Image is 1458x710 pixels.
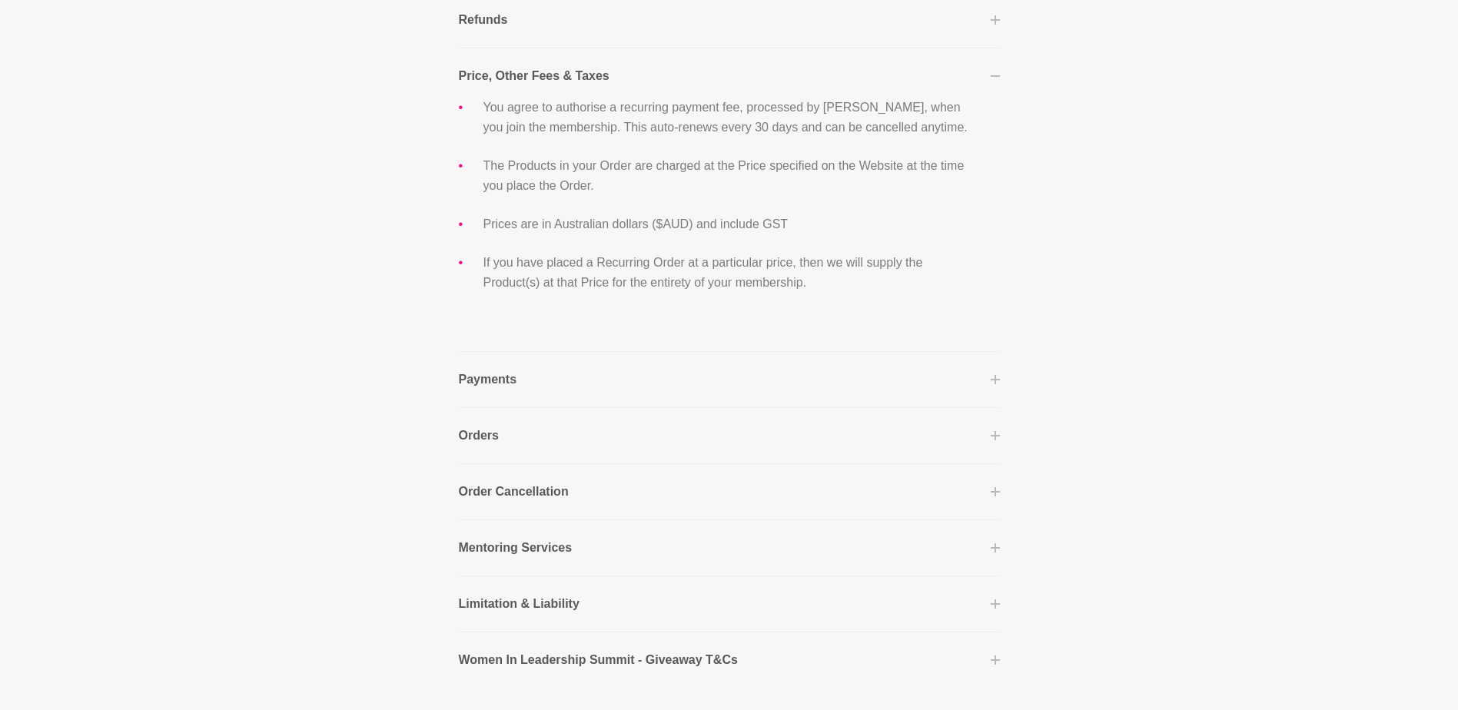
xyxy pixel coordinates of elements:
[459,426,499,445] p: Orders
[459,483,569,501] p: Order Cancellation
[483,156,975,196] li: The Products in your Order are charged at the Price specified on the Website at the time you plac...
[483,98,975,138] li: You agree to authorise a recurring payment fee, processed by [PERSON_NAME], when you join the mem...
[483,253,975,293] li: If you have placed a Recurring Order at a particular price, then we will supply the Product(s) at...
[459,595,580,613] p: Limitation & Liability
[459,370,517,389] p: Payments
[459,539,1000,557] button: Mentoring Services
[459,426,1000,445] button: Orders
[459,483,1000,501] button: Order Cancellation
[459,11,1000,29] button: Refunds
[459,595,1000,613] button: Limitation & Liability
[459,67,609,85] p: Price, Other Fees & Taxes
[459,651,1000,669] button: Women In Leadership Summit - Giveaway T&Cs
[459,67,1000,85] button: Price, Other Fees & Taxes
[483,214,975,234] li: Prices are in Australian dollars ($AUD) and include GST
[459,539,573,557] p: Mentoring Services
[459,11,508,29] p: Refunds
[459,651,738,669] p: Women In Leadership Summit - Giveaway T&Cs
[459,370,1000,389] button: Payments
